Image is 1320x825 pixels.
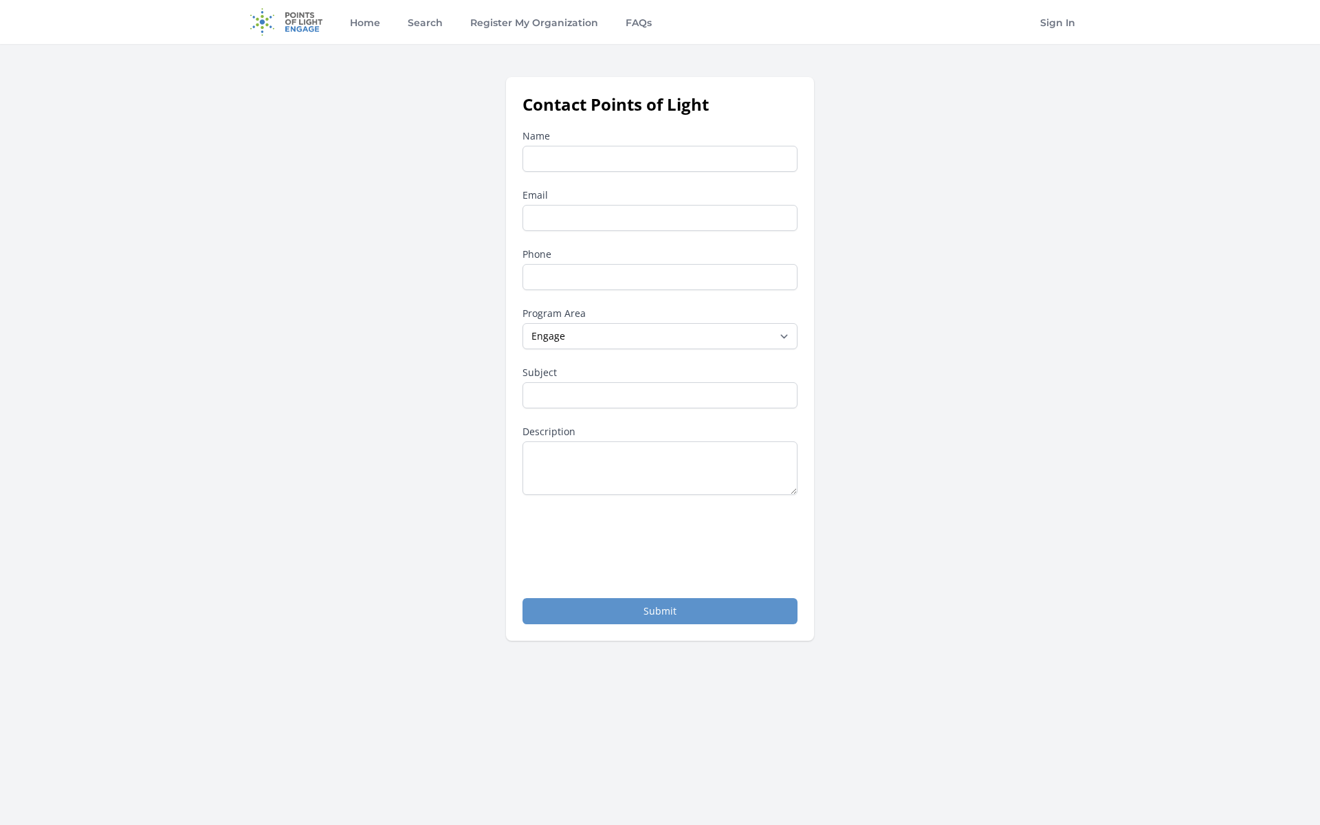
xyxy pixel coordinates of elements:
[522,129,797,143] label: Name
[522,598,797,624] button: Submit
[522,323,797,349] select: Program Area
[522,247,797,261] label: Phone
[522,93,797,115] h1: Contact Points of Light
[522,188,797,202] label: Email
[522,425,797,439] label: Description
[522,366,797,379] label: Subject
[522,307,797,320] label: Program Area
[522,511,731,565] iframe: reCAPTCHA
